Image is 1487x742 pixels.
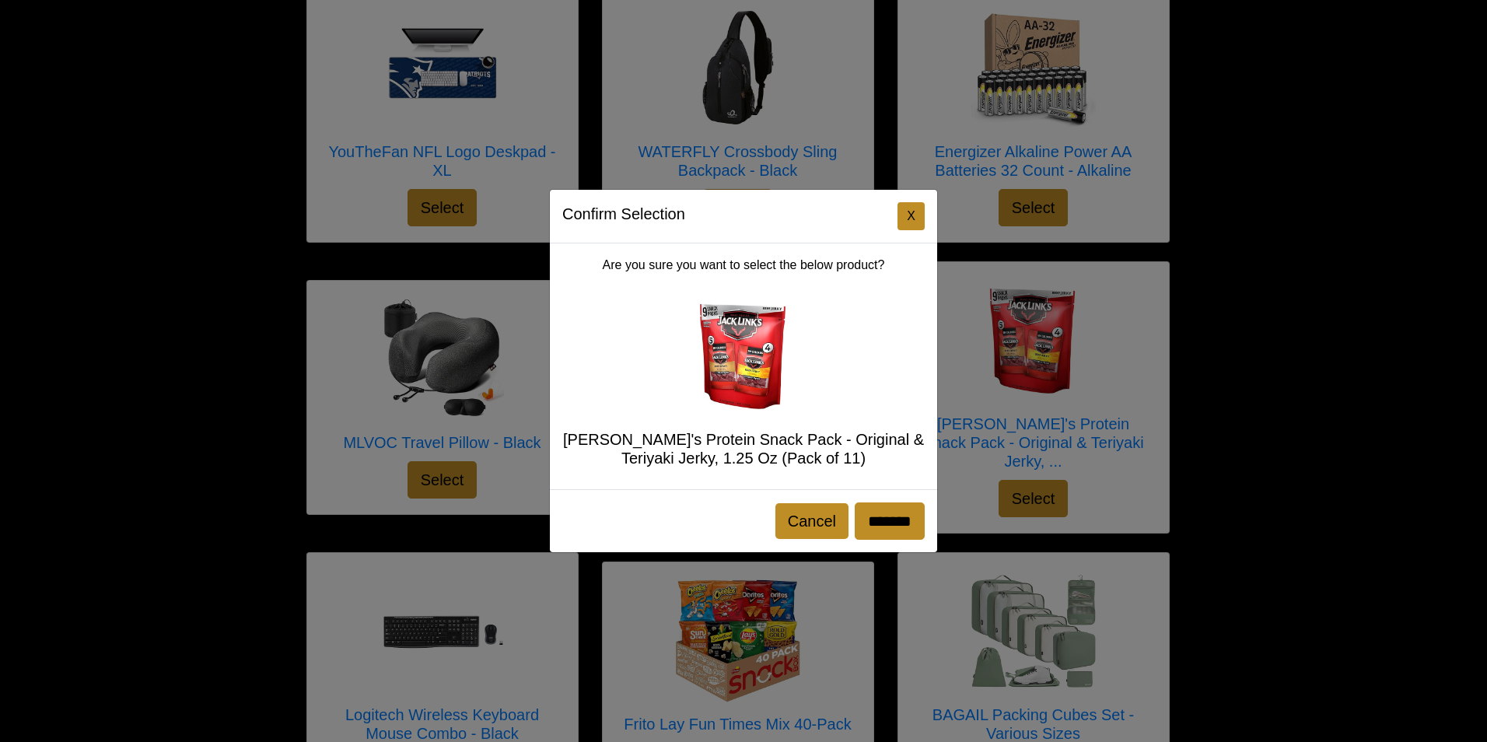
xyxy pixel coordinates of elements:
[775,503,848,539] button: Cancel
[562,430,925,467] h5: [PERSON_NAME]'s Protein Snack Pack - Original & Teriyaki Jerky, 1.25 Oz (Pack of 11)
[562,202,685,226] h5: Confirm Selection
[897,202,925,230] button: Close
[681,293,806,418] img: Jack Link's Protein Snack Pack - Original & Teriyaki Jerky, 1.25 Oz (Pack of 11)
[550,243,937,489] div: Are you sure you want to select the below product?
